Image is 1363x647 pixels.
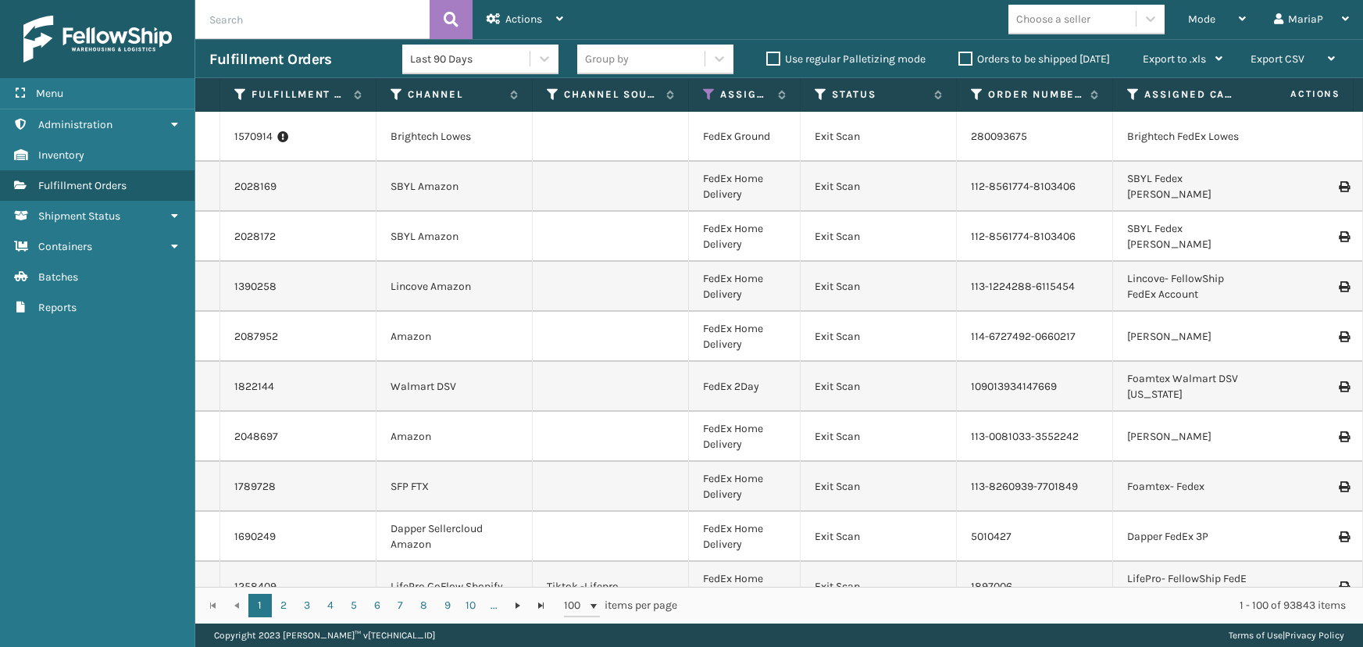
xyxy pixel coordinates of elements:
[408,88,502,102] label: Channel
[1143,52,1206,66] span: Export to .xls
[252,88,346,102] label: Fulfillment Order Id
[766,52,926,66] label: Use regular Palletizing mode
[1113,312,1269,362] td: [PERSON_NAME]
[564,88,658,102] label: Channel Source
[957,412,1113,462] td: 113-0081033-3552242
[801,562,957,612] td: Exit Scan
[533,562,689,612] td: Tiktok -Lifepro
[36,87,63,100] span: Menu
[801,512,957,562] td: Exit Scan
[1113,412,1269,462] td: [PERSON_NAME]
[957,462,1113,512] td: 113-8260939-7701849
[1144,88,1239,102] label: Assigned Carrier
[1113,162,1269,212] td: SBYL Fedex [PERSON_NAME]
[1339,281,1348,292] i: Print Label
[376,562,533,612] td: LifePro GoFlow Shopify
[801,312,957,362] td: Exit Scan
[248,594,272,617] a: 1
[689,262,801,312] td: FedEx Home Delivery
[689,412,801,462] td: FedEx Home Delivery
[832,88,926,102] label: Status
[1113,362,1269,412] td: Foamtex Walmart DSV [US_STATE]
[801,412,957,462] td: Exit Scan
[530,594,553,617] a: Go to the last page
[319,594,342,617] a: 4
[564,598,587,613] span: 100
[342,594,366,617] a: 5
[1285,630,1344,641] a: Privacy Policy
[689,112,801,162] td: FedEx Ground
[957,312,1113,362] td: 114-6727492-0660217
[23,16,172,63] img: logo
[801,212,957,262] td: Exit Scan
[1339,481,1348,492] i: Print Label
[1339,381,1348,392] i: Print Label
[689,362,801,412] td: FedEx 2Day
[214,624,435,647] p: Copyright 2023 [PERSON_NAME]™ v [TECHNICAL_ID]
[412,594,436,617] a: 8
[389,594,412,617] a: 7
[1339,231,1348,242] i: Print Label
[1339,581,1348,592] i: Print Label
[376,312,533,362] td: Amazon
[689,312,801,362] td: FedEx Home Delivery
[1188,13,1215,26] span: Mode
[1339,331,1348,342] i: Print Label
[957,562,1113,612] td: 1897006
[366,594,389,617] a: 6
[376,512,533,562] td: Dapper Sellercloud Amazon
[376,112,533,162] td: Brightech Lowes
[234,279,277,295] a: 1390258
[483,594,506,617] a: ...
[38,148,84,162] span: Inventory
[957,212,1113,262] td: 112-8561774-8103406
[38,118,112,131] span: Administration
[564,594,678,617] span: items per page
[209,50,331,69] h3: Fulfillment Orders
[1113,212,1269,262] td: SBYL Fedex [PERSON_NAME]
[234,129,273,145] a: 1570914
[988,88,1083,102] label: Order Number
[376,462,533,512] td: SFP FTX
[1113,262,1269,312] td: Lincove- FellowShip FedEx Account
[957,262,1113,312] td: 113-1224288-6115454
[234,429,278,445] a: 2048697
[38,240,92,253] span: Containers
[234,329,278,345] a: 2087952
[801,462,957,512] td: Exit Scan
[801,362,957,412] td: Exit Scan
[958,52,1110,66] label: Orders to be shipped [DATE]
[1113,112,1269,162] td: Brightech FedEx Lowes
[295,594,319,617] a: 3
[801,262,957,312] td: Exit Scan
[957,162,1113,212] td: 112-8561774-8103406
[38,301,77,314] span: Reports
[272,594,295,617] a: 2
[376,212,533,262] td: SBYL Amazon
[505,13,542,26] span: Actions
[410,51,531,67] div: Last 90 Days
[957,112,1113,162] td: 280093675
[801,112,957,162] td: Exit Scan
[1241,81,1350,107] span: Actions
[1339,181,1348,192] i: Print Label
[1016,11,1090,27] div: Choose a seller
[38,209,120,223] span: Shipment Status
[376,162,533,212] td: SBYL Amazon
[234,379,274,395] a: 1822144
[234,479,276,495] a: 1789728
[689,512,801,562] td: FedEx Home Delivery
[436,594,459,617] a: 9
[689,562,801,612] td: FedEx Home Delivery
[957,512,1113,562] td: 5010427
[1113,512,1269,562] td: Dapper FedEx 3P
[234,179,277,195] a: 2028169
[1339,531,1348,542] i: Print Label
[376,262,533,312] td: Lincove Amazon
[957,362,1113,412] td: 109013934147669
[535,599,548,612] span: Go to the last page
[234,579,277,595] a: 1258409
[689,462,801,512] td: FedEx Home Delivery
[1251,52,1304,66] span: Export CSV
[506,594,530,617] a: Go to the next page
